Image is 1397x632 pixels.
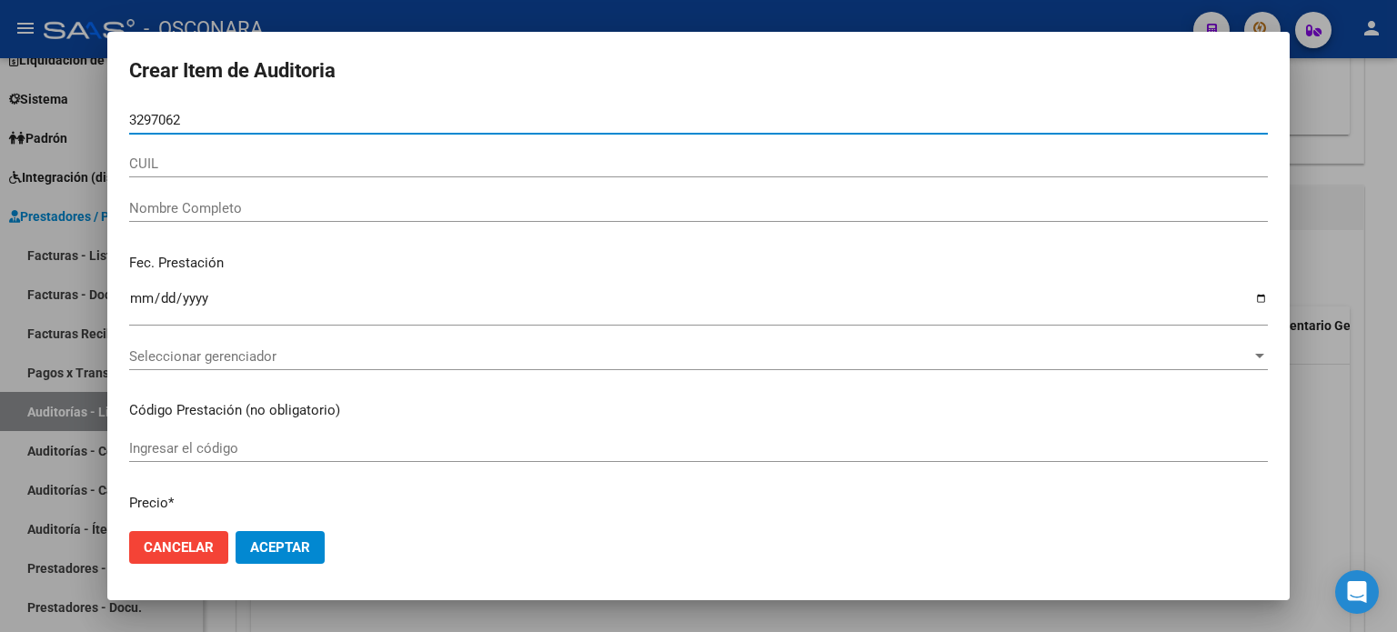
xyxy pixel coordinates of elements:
span: Seleccionar gerenciador [129,348,1251,365]
span: Cancelar [144,539,214,556]
p: Código Prestación (no obligatorio) [129,400,1268,421]
p: Fec. Prestación [129,253,1268,274]
button: Cancelar [129,531,228,564]
p: Precio [129,493,1268,514]
button: Aceptar [236,531,325,564]
div: Open Intercom Messenger [1335,570,1379,614]
h2: Crear Item de Auditoria [129,54,1268,88]
span: Aceptar [250,539,310,556]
